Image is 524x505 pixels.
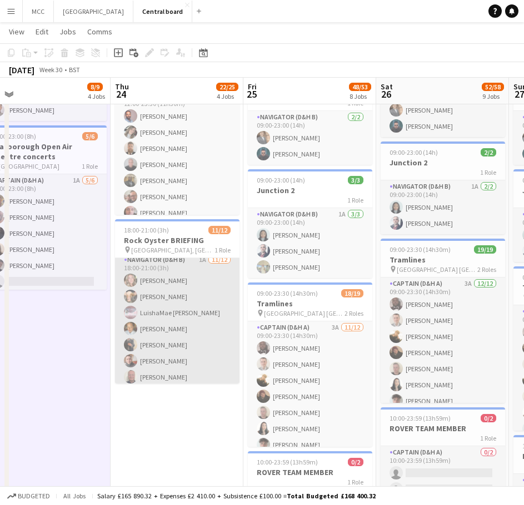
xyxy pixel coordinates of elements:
app-job-card: 09:00-23:30 (14h30m)19/19Tramlines [GEOGRAPHIC_DATA] [GEOGRAPHIC_DATA]2 RolesCaptain (D&H A)3A12/... [381,239,505,403]
span: 25 [246,88,257,100]
span: 0/2 [348,458,363,466]
a: View [4,24,29,39]
span: 26 [379,88,393,100]
span: [GEOGRAPHIC_DATA] [GEOGRAPHIC_DATA] [397,265,477,274]
span: 1 Role [82,162,98,170]
h3: Junction 2 [381,158,505,168]
app-card-role: Captain (D&H A)3A8/1012:00-23:30 (11h30m)[PERSON_NAME][PERSON_NAME][PERSON_NAME][PERSON_NAME][PER... [115,89,239,272]
h3: Tramlines [248,299,372,309]
span: View [9,27,24,37]
span: 19/19 [474,245,496,254]
span: 1 Role [480,168,496,176]
div: BST [69,65,80,74]
span: 5/6 [82,132,98,140]
span: 1 Role [347,196,363,204]
span: 11/12 [208,226,231,234]
h3: ROVER TEAM MEMBER [248,467,372,477]
app-card-role: Navigator (D&H B)1A2/209:00-23:00 (14h)[PERSON_NAME][PERSON_NAME] [381,180,505,234]
app-card-role: Captain (D&H A)3A12/1209:00-23:30 (14h30m)[PERSON_NAME][PERSON_NAME][PERSON_NAME][PERSON_NAME][PE... [381,277,505,492]
span: 18:00-21:00 (3h) [124,226,169,234]
span: 18/19 [341,289,363,297]
span: 09:00-23:00 (14h) [257,176,305,184]
app-card-role: Navigator (D&H B)2/209:00-23:00 (14h)[PERSON_NAME][PERSON_NAME] [248,111,372,165]
app-job-card: 09:00-23:00 (14h)3/3Junction 21 RoleNavigator (D&H B)1A3/309:00-23:00 (14h)[PERSON_NAME][PERSON_N... [248,169,372,278]
span: 10:00-23:59 (13h59m) [390,414,451,422]
span: Jobs [59,27,76,37]
a: Comms [83,24,117,39]
span: [GEOGRAPHIC_DATA] [GEOGRAPHIC_DATA] [264,309,345,317]
span: 1 Role [480,434,496,442]
div: 8 Jobs [350,92,371,100]
span: 1 Role [214,246,231,254]
span: 09:00-23:00 (14h) [390,148,438,156]
span: 52/58 [482,83,504,91]
span: 2 Roles [345,309,363,317]
app-job-card: 09:00-23:30 (14h30m)18/19Tramlines [GEOGRAPHIC_DATA] [GEOGRAPHIC_DATA]2 RolesCaptain (D&H A)3A11/... [248,282,372,447]
span: [GEOGRAPHIC_DATA], [GEOGRAPHIC_DATA] [131,246,214,254]
div: [DATE] [9,64,34,75]
span: Sat [381,82,393,92]
button: MCC [23,1,54,22]
span: 3/3 [348,176,363,184]
span: 22/25 [216,83,238,91]
div: Salary £165 890.32 + Expenses £2 410.00 + Subsistence £100.00 = [97,492,376,500]
span: 09:00-23:30 (14h30m) [257,289,318,297]
app-card-role: Captain (D&H A)0/210:00-23:59 (13h59m) [381,446,505,500]
h3: Rock Oyster BRIEFING [115,235,239,245]
div: 9 Jobs [482,92,503,100]
span: 09:00-23:30 (14h30m) [390,245,451,254]
span: 2 Roles [477,265,496,274]
app-job-card: 12:00-23:30 (11h30m)8/10Truck Festival Hill Farm Steventon1 RoleCaptain (D&H A)3A8/1012:00-23:30 ... [115,50,239,215]
button: Budgeted [6,490,52,502]
app-card-role: Navigator (D&H B)1A3/309:00-23:00 (14h)[PERSON_NAME][PERSON_NAME][PERSON_NAME] [248,208,372,278]
div: 4 Jobs [88,92,105,100]
div: 4 Jobs [217,92,238,100]
span: 24 [113,88,129,100]
span: 10:00-23:59 (13h59m) [257,458,318,466]
h3: Tramlines [381,255,505,265]
span: 48/53 [349,83,371,91]
app-card-role: Navigator (D&H B)2/209:00-23:00 (14h)[PERSON_NAME][PERSON_NAME] [381,83,505,137]
app-card-role: Navigator (D&H B)1A11/1218:00-21:00 (3h)[PERSON_NAME][PERSON_NAME]LuishaMae [PERSON_NAME][PERSON_... [115,254,239,468]
span: 8/9 [87,83,103,91]
span: Week 30 [37,65,64,74]
span: Comms [87,27,112,37]
span: Thu [115,82,129,92]
app-job-card: 18:00-21:00 (3h)11/12Rock Oyster BRIEFING [GEOGRAPHIC_DATA], [GEOGRAPHIC_DATA]1 RoleNavigator (D&... [115,219,239,383]
a: Edit [31,24,53,39]
span: Total Budgeted £168 400.32 [287,492,376,500]
h3: Junction 2 [248,185,372,195]
button: [GEOGRAPHIC_DATA] [54,1,133,22]
span: All jobs [61,492,88,500]
span: Fri [248,82,257,92]
span: 1 Role [347,478,363,486]
a: Jobs [55,24,81,39]
span: 2/2 [481,148,496,156]
span: Budgeted [18,492,50,500]
app-job-card: 10:00-23:59 (13h59m)0/2ROVER TEAM MEMBER1 RoleCaptain (D&H A)0/210:00-23:59 (13h59m) [381,407,505,500]
button: Central board [133,1,192,22]
span: Edit [36,27,48,37]
app-job-card: 09:00-23:00 (14h)2/2Junction 21 RoleNavigator (D&H B)1A2/209:00-23:00 (14h)[PERSON_NAME][PERSON_N... [381,142,505,234]
app-job-card: 09:00-23:00 (14h)2/2Game Fair Warwick1 RoleNavigator (D&H B)2/209:00-23:00 (14h)[PERSON_NAME][PER... [248,72,372,165]
h3: ROVER TEAM MEMBER [381,423,505,433]
span: 0/2 [481,414,496,422]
